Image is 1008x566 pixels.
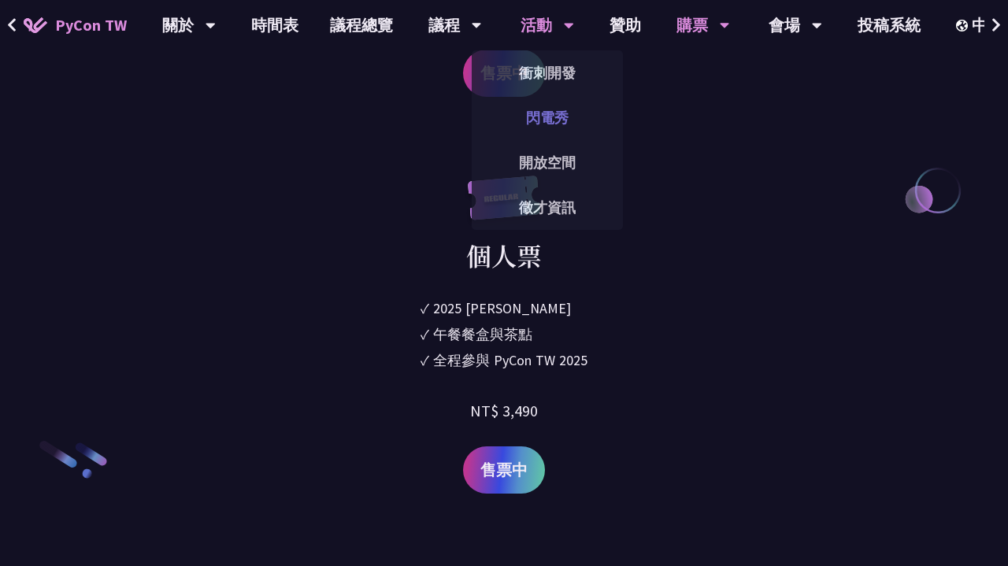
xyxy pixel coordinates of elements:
[8,6,143,45] a: PyCon TW
[470,399,538,423] div: NT$ 3,490
[480,458,528,482] span: 售票中
[463,50,545,97] a: 售票中
[465,176,543,236] img: regular.8f272d9.svg
[472,54,623,91] a: 衝刺開發
[421,324,587,345] li: ✓
[421,350,587,371] li: ✓
[24,17,47,33] img: Home icon of PyCon TW 2025
[472,144,623,181] a: 開放空間
[433,350,587,371] div: 全程參與 PyCon TW 2025
[472,99,623,136] a: 閃電秀
[956,20,972,31] img: Locale Icon
[466,236,542,274] div: 個人票
[433,324,532,345] div: 午餐餐盒與茶點
[55,13,127,37] span: PyCon TW
[472,189,623,226] a: 徵才資訊
[421,298,587,319] li: ✓
[463,446,545,494] a: 售票中
[433,298,571,319] div: 2025 [PERSON_NAME]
